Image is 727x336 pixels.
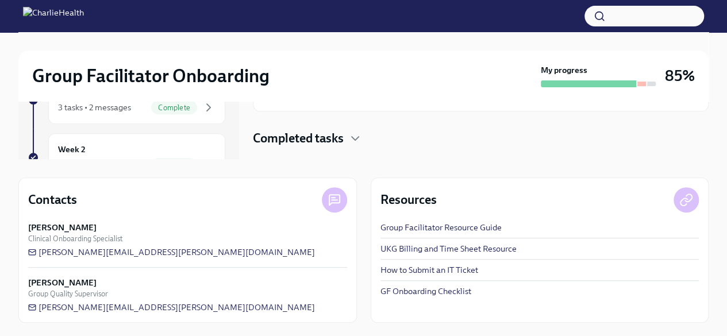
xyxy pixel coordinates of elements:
div: Completed tasks [253,130,709,147]
a: Week 2 [28,133,225,181]
h4: Resources [380,191,437,208]
h6: Week 2 [58,143,86,156]
a: [PERSON_NAME][EMAIL_ADDRESS][PERSON_NAME][DOMAIN_NAME] [28,302,315,313]
div: 3 tasks • 2 messages [58,102,131,113]
img: CharlieHealth [23,7,84,25]
a: How to Submit an IT Ticket [380,264,478,276]
h3: 85% [665,65,695,86]
h4: Completed tasks [253,130,344,147]
a: [PERSON_NAME][EMAIL_ADDRESS][PERSON_NAME][DOMAIN_NAME] [28,246,315,258]
strong: [PERSON_NAME] [28,222,97,233]
h2: Group Facilitator Onboarding [32,64,270,87]
span: Complete [151,103,197,112]
strong: My progress [541,64,587,76]
a: GF Onboarding Checklist [380,285,471,297]
h4: Contacts [28,191,77,208]
a: Group Facilitator Resource Guide [380,222,502,233]
span: Clinical Onboarding Specialist [28,233,122,244]
a: UKG Billing and Time Sheet Resource [380,243,517,254]
span: Group Quality Supervisor [28,288,108,299]
strong: [PERSON_NAME] [28,277,97,288]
